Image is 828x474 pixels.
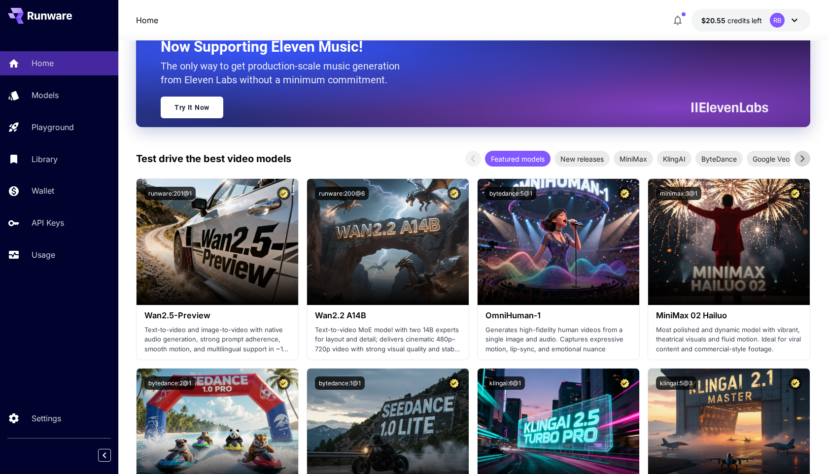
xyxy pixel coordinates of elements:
[485,376,525,390] button: klingai:6@1
[277,376,290,390] button: Certified Model – Vetted for best performance and includes a commercial license.
[136,14,158,26] a: Home
[656,187,701,200] button: minimax:3@1
[307,179,469,305] img: alt
[478,179,639,305] img: alt
[315,376,365,390] button: bytedance:1@1
[656,311,802,320] h3: MiniMax 02 Hailuo
[657,154,691,164] span: KlingAI
[161,37,761,56] h2: Now Supporting Eleven Music!
[701,15,762,26] div: $20.55414
[144,325,290,354] p: Text-to-video and image-to-video with native audio generation, strong prompt adherence, smooth mo...
[691,9,810,32] button: $20.55414RB
[32,185,54,197] p: Wallet
[695,154,743,164] span: ByteDance
[485,154,551,164] span: Featured models
[448,187,461,200] button: Certified Model – Vetted for best performance and includes a commercial license.
[144,376,195,390] button: bytedance:2@1
[789,187,802,200] button: Certified Model – Vetted for best performance and includes a commercial license.
[614,151,653,167] div: MiniMax
[144,311,290,320] h3: Wan2.5-Preview
[98,449,111,462] button: Collapse sidebar
[32,249,55,261] p: Usage
[161,59,407,87] p: The only way to get production-scale music generation from Eleven Labs without a minimum commitment.
[315,187,369,200] button: runware:200@6
[315,325,461,354] p: Text-to-video MoE model with two 14B experts for layout and detail; delivers cinematic 480p–720p ...
[161,97,223,118] a: Try It Now
[701,16,727,25] span: $20.55
[32,89,59,101] p: Models
[747,151,795,167] div: Google Veo
[614,154,653,164] span: MiniMax
[554,151,610,167] div: New releases
[32,153,58,165] p: Library
[485,151,551,167] div: Featured models
[789,376,802,390] button: Certified Model – Vetted for best performance and includes a commercial license.
[695,151,743,167] div: ByteDance
[32,121,74,133] p: Playground
[747,154,795,164] span: Google Veo
[656,325,802,354] p: Most polished and dynamic model with vibrant, theatrical visuals and fluid motion. Ideal for vira...
[32,412,61,424] p: Settings
[485,325,631,354] p: Generates high-fidelity human videos from a single image and audio. Captures expressive motion, l...
[315,311,461,320] h3: Wan2.2 A14B
[105,446,118,464] div: Collapse sidebar
[648,179,810,305] img: alt
[32,217,64,229] p: API Keys
[485,187,536,200] button: bytedance:5@1
[448,376,461,390] button: Certified Model – Vetted for best performance and includes a commercial license.
[32,57,54,69] p: Home
[136,14,158,26] nav: breadcrumb
[657,151,691,167] div: KlingAI
[277,187,290,200] button: Certified Model – Vetted for best performance and includes a commercial license.
[656,376,696,390] button: klingai:5@3
[618,187,631,200] button: Certified Model – Vetted for best performance and includes a commercial license.
[770,13,785,28] div: RB
[554,154,610,164] span: New releases
[137,179,298,305] img: alt
[618,376,631,390] button: Certified Model – Vetted for best performance and includes a commercial license.
[727,16,762,25] span: credits left
[485,311,631,320] h3: OmniHuman‑1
